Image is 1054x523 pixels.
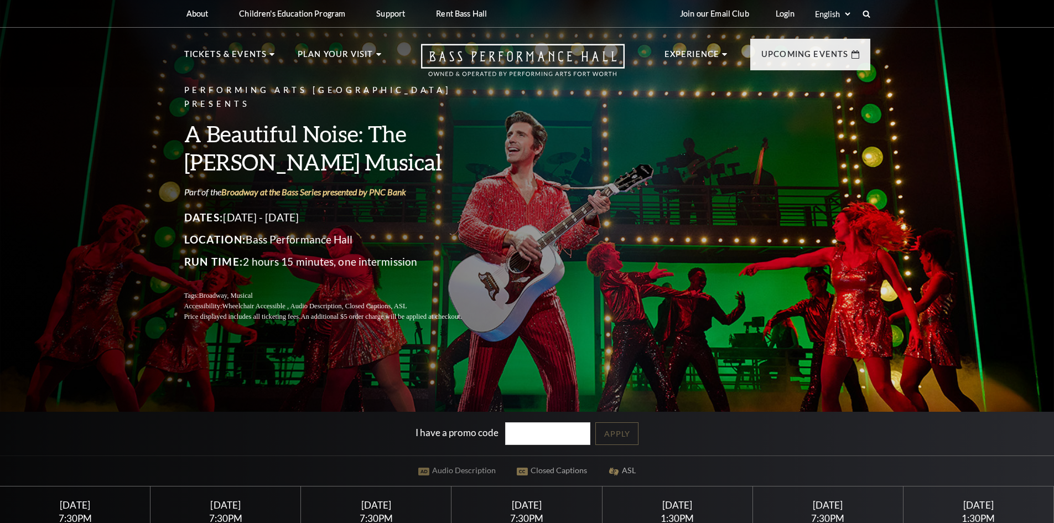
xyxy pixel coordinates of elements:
[221,187,406,197] a: Broadway at the Bass Series presented by PNC Bank
[314,514,438,523] div: 7:30PM
[436,9,487,18] p: Rent Bass Hall
[239,9,345,18] p: Children's Education Program
[917,499,1041,511] div: [DATE]
[813,9,852,19] select: Select:
[164,514,288,523] div: 7:30PM
[766,499,890,511] div: [DATE]
[184,48,267,68] p: Tickets & Events
[184,255,243,268] span: Run Time:
[184,312,489,322] p: Price displayed includes all ticketing fees.
[186,9,209,18] p: About
[465,514,589,523] div: 7:30PM
[184,209,489,226] p: [DATE] - [DATE]
[199,292,252,299] span: Broadway, Musical
[184,211,224,224] span: Dates:
[416,427,499,438] label: I have a promo code
[664,48,720,68] p: Experience
[300,313,461,320] span: An additional $5 order charge will be applied at checkout.
[184,231,489,248] p: Bass Performance Hall
[465,499,589,511] div: [DATE]
[164,499,288,511] div: [DATE]
[376,9,405,18] p: Support
[222,302,407,310] span: Wheelchair Accessible , Audio Description, Closed Captions, ASL
[615,499,739,511] div: [DATE]
[184,84,489,111] p: Performing Arts [GEOGRAPHIC_DATA] Presents
[13,499,137,511] div: [DATE]
[13,514,137,523] div: 7:30PM
[184,186,489,198] p: Part of the
[761,48,849,68] p: Upcoming Events
[917,514,1041,523] div: 1:30PM
[298,48,373,68] p: Plan Your Visit
[766,514,890,523] div: 7:30PM
[184,253,489,271] p: 2 hours 15 minutes, one intermission
[184,233,246,246] span: Location:
[184,120,489,176] h3: A Beautiful Noise: The [PERSON_NAME] Musical
[615,514,739,523] div: 1:30PM
[184,301,489,312] p: Accessibility:
[184,291,489,301] p: Tags:
[314,499,438,511] div: [DATE]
